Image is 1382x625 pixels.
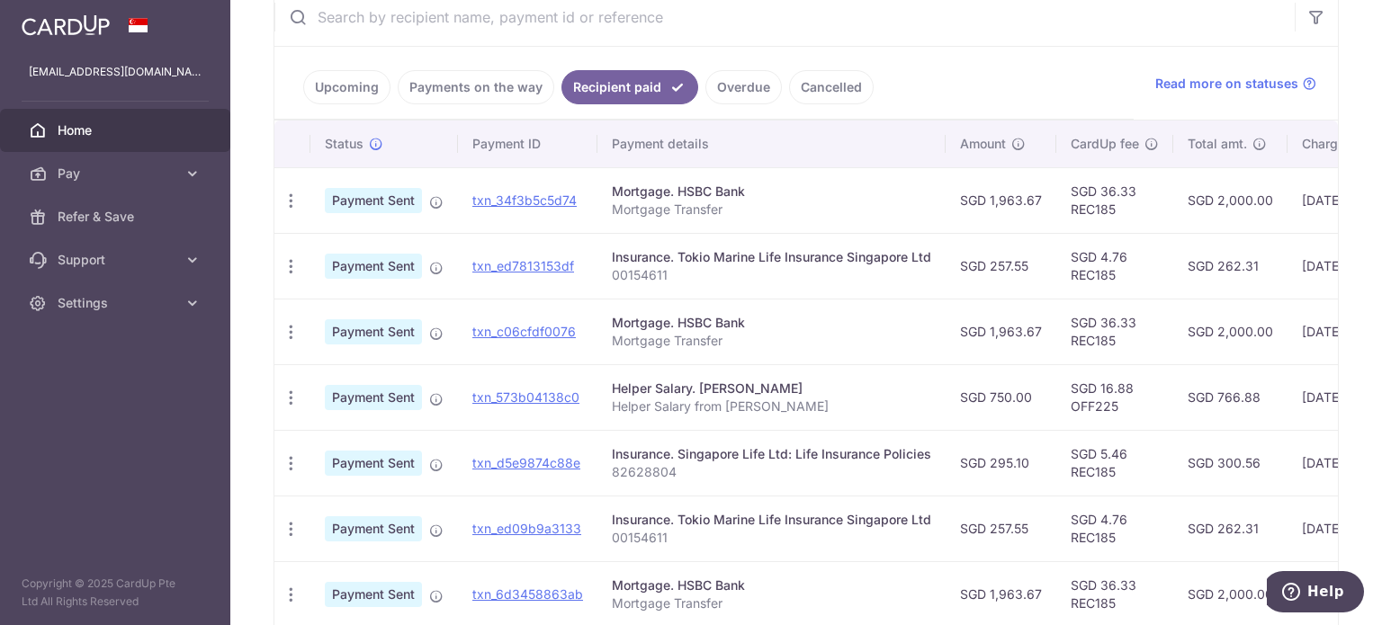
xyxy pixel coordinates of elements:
[472,586,583,602] a: txn_6d3458863ab
[612,463,931,481] p: 82628804
[58,121,176,139] span: Home
[612,594,931,612] p: Mortgage Transfer
[612,183,931,201] div: Mortgage. HSBC Bank
[946,299,1056,364] td: SGD 1,963.67
[612,314,931,332] div: Mortgage. HSBC Bank
[1173,430,1288,496] td: SGD 300.56
[58,294,176,312] span: Settings
[789,70,874,104] a: Cancelled
[1056,496,1173,561] td: SGD 4.76 REC185
[58,251,176,269] span: Support
[946,430,1056,496] td: SGD 295.10
[29,63,202,81] p: [EMAIL_ADDRESS][DOMAIN_NAME]
[1302,135,1376,153] span: Charge date
[612,332,931,350] p: Mortgage Transfer
[1173,167,1288,233] td: SGD 2,000.00
[325,188,422,213] span: Payment Sent
[946,167,1056,233] td: SGD 1,963.67
[325,319,422,344] span: Payment Sent
[946,233,1056,299] td: SGD 257.55
[612,248,931,266] div: Insurance. Tokio Marine Life Insurance Singapore Ltd
[612,445,931,463] div: Insurance. Singapore Life Ltd: Life Insurance Policies
[1056,299,1173,364] td: SGD 36.33 REC185
[612,529,931,547] p: 00154611
[1173,364,1288,430] td: SGD 766.88
[58,165,176,183] span: Pay
[472,192,577,208] a: txn_34f3b5c5d74
[1267,571,1364,616] iframe: Opens a widget where you can find more information
[472,324,576,339] a: txn_c06cfdf0076
[612,397,931,415] p: Helper Salary from [PERSON_NAME]
[705,70,782,104] a: Overdue
[472,521,581,536] a: txn_ed09b9a3133
[1188,135,1247,153] span: Total amt.
[472,389,579,405] a: txn_573b04138c0
[22,14,110,36] img: CardUp
[1071,135,1139,153] span: CardUp fee
[303,70,390,104] a: Upcoming
[325,451,422,476] span: Payment Sent
[458,121,597,167] th: Payment ID
[1056,364,1173,430] td: SGD 16.88 OFF225
[1173,233,1288,299] td: SGD 262.31
[612,379,931,397] div: Helper Salary. [PERSON_NAME]
[561,70,698,104] a: Recipient paid
[612,266,931,284] p: 00154611
[398,70,554,104] a: Payments on the way
[612,576,931,594] div: Mortgage. HSBC Bank
[1173,496,1288,561] td: SGD 262.31
[612,511,931,529] div: Insurance. Tokio Marine Life Insurance Singapore Ltd
[612,201,931,219] p: Mortgage Transfer
[597,121,946,167] th: Payment details
[325,385,422,410] span: Payment Sent
[325,582,422,607] span: Payment Sent
[1155,75,1316,93] a: Read more on statuses
[1155,75,1298,93] span: Read more on statuses
[1056,233,1173,299] td: SGD 4.76 REC185
[1056,430,1173,496] td: SGD 5.46 REC185
[960,135,1006,153] span: Amount
[325,254,422,279] span: Payment Sent
[472,258,574,273] a: txn_ed7813153df
[472,455,580,470] a: txn_d5e9874c88e
[1173,299,1288,364] td: SGD 2,000.00
[58,208,176,226] span: Refer & Save
[1056,167,1173,233] td: SGD 36.33 REC185
[946,496,1056,561] td: SGD 257.55
[946,364,1056,430] td: SGD 750.00
[325,516,422,541] span: Payment Sent
[325,135,363,153] span: Status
